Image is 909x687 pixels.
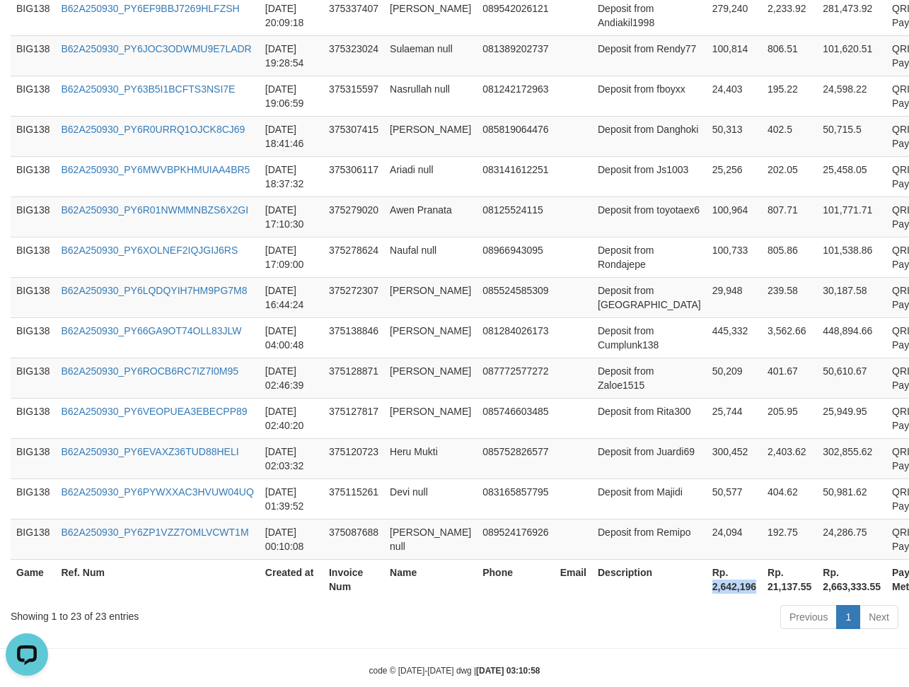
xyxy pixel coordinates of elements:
[11,519,55,559] td: BIG138
[11,438,55,478] td: BIG138
[707,519,762,559] td: 24,094
[260,559,323,599] th: Created at
[323,398,384,438] td: 375127817
[477,398,554,438] td: 085746603485
[260,438,323,478] td: [DATE] 02:03:32
[817,116,886,156] td: 50,715.5
[592,519,707,559] td: Deposit from Remipo
[762,358,817,398] td: 401.67
[762,317,817,358] td: 3,562.66
[384,196,477,237] td: Awen Pranata
[61,406,247,417] a: B62A250930_PY6VEOPUEA3EBECPP89
[592,317,707,358] td: Deposit from Cumplunk138
[477,559,554,599] th: Phone
[11,196,55,237] td: BIG138
[707,116,762,156] td: 50,313
[323,196,384,237] td: 375279020
[61,365,238,377] a: B62A250930_PY6ROCB6RC7IZ7I0M95
[384,35,477,76] td: Sulaeman null
[61,3,239,14] a: B62A250930_PY6EF9BBJ7269HLFZSH
[323,277,384,317] td: 375272307
[260,358,323,398] td: [DATE] 02:46:39
[817,398,886,438] td: 25,949.95
[707,196,762,237] td: 100,964
[260,116,323,156] td: [DATE] 18:41:46
[477,519,554,559] td: 089524176926
[384,237,477,277] td: Naufal null
[477,317,554,358] td: 081284026173
[477,156,554,196] td: 083141612251
[61,527,248,538] a: B62A250930_PY6ZP1VZZ7OMLVCWT1M
[323,358,384,398] td: 375128871
[477,478,554,519] td: 083165857795
[61,43,251,54] a: B62A250930_PY6JOC3ODWMU9E7LADR
[817,358,886,398] td: 50,610.67
[323,519,384,559] td: 375087688
[55,559,259,599] th: Ref. Num
[11,478,55,519] td: BIG138
[323,438,384,478] td: 375120723
[260,478,323,519] td: [DATE] 01:39:52
[61,83,235,95] a: B62A250930_PY63B5I1BCFTS3NSI7E
[817,317,886,358] td: 448,894.66
[836,605,860,629] a: 1
[61,446,238,457] a: B62A250930_PY6EVAXZ36TUD88HELI
[260,317,323,358] td: [DATE] 04:00:48
[817,35,886,76] td: 101,620.51
[592,559,707,599] th: Description
[707,358,762,398] td: 50,209
[477,237,554,277] td: 08966943095
[592,438,707,478] td: Deposit from Juardi69
[384,76,477,116] td: Nasrullah null
[61,325,241,336] a: B62A250930_PY66GA9OT74OLL83JLW
[61,245,238,256] a: B62A250930_PY6XOLNEF2IQJGIJ6RS
[592,35,707,76] td: Deposit from Rendy77
[260,35,323,76] td: [DATE] 19:28:54
[323,317,384,358] td: 375138846
[592,398,707,438] td: Deposit from Rita300
[260,196,323,237] td: [DATE] 17:10:30
[707,156,762,196] td: 25,256
[707,317,762,358] td: 445,332
[477,35,554,76] td: 081389202737
[384,519,477,559] td: [PERSON_NAME] null
[707,237,762,277] td: 100,733
[592,478,707,519] td: Deposit from Majidi
[817,519,886,559] td: 24,286.75
[323,559,384,599] th: Invoice Num
[762,478,817,519] td: 404.62
[384,156,477,196] td: Ariadi null
[592,277,707,317] td: Deposit from [GEOGRAPHIC_DATA]
[260,398,323,438] td: [DATE] 02:40:20
[260,237,323,277] td: [DATE] 17:09:00
[707,478,762,519] td: 50,577
[384,116,477,156] td: [PERSON_NAME]
[762,237,817,277] td: 805.86
[384,358,477,398] td: [PERSON_NAME]
[323,237,384,277] td: 375278624
[707,76,762,116] td: 24,403
[369,666,540,676] small: code © [DATE]-[DATE] dwg |
[707,398,762,438] td: 25,744
[477,116,554,156] td: 085819064476
[61,124,245,135] a: B62A250930_PY6R0URRQ1OJCK8CJ69
[11,237,55,277] td: BIG138
[762,196,817,237] td: 807.71
[707,35,762,76] td: 100,814
[384,277,477,317] td: [PERSON_NAME]
[762,559,817,599] th: Rp. 21,137.55
[61,285,247,296] a: B62A250930_PY6LQDQYIH7HM9PG7M8
[780,605,837,629] a: Previous
[61,164,250,175] a: B62A250930_PY6MWVBPKHMUIAA4BR5
[477,438,554,478] td: 085752826577
[477,76,554,116] td: 081242172963
[477,358,554,398] td: 087772577272
[11,358,55,398] td: BIG138
[11,398,55,438] td: BIG138
[323,156,384,196] td: 375306117
[11,35,55,76] td: BIG138
[11,604,368,623] div: Showing 1 to 23 of 23 entries
[592,358,707,398] td: Deposit from Zaloe1515
[592,76,707,116] td: Deposit from fboyxx
[817,156,886,196] td: 25,458.05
